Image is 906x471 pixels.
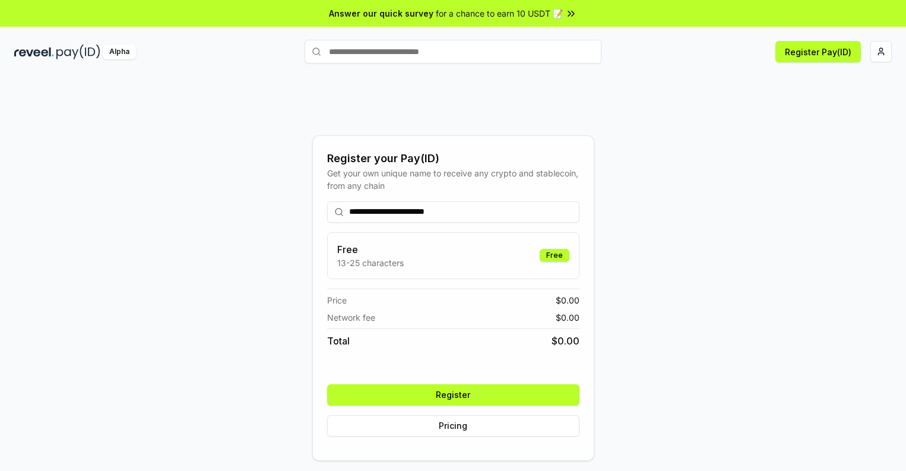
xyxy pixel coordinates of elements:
[14,45,54,59] img: reveel_dark
[329,7,433,20] span: Answer our quick survey
[327,150,579,167] div: Register your Pay(ID)
[775,41,861,62] button: Register Pay(ID)
[56,45,100,59] img: pay_id
[337,257,404,269] p: 13-25 characters
[556,311,579,324] span: $ 0.00
[540,249,569,262] div: Free
[327,415,579,437] button: Pricing
[436,7,563,20] span: for a chance to earn 10 USDT 📝
[327,334,350,348] span: Total
[327,311,375,324] span: Network fee
[103,45,136,59] div: Alpha
[337,242,404,257] h3: Free
[556,294,579,306] span: $ 0.00
[327,384,579,406] button: Register
[552,334,579,348] span: $ 0.00
[327,294,347,306] span: Price
[327,167,579,192] div: Get your own unique name to receive any crypto and stablecoin, from any chain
